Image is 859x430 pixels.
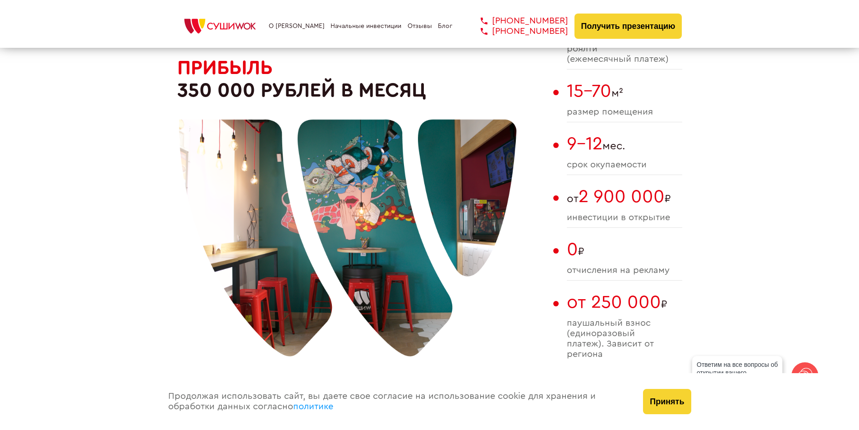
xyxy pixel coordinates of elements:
span: 15-70 [567,82,611,100]
span: 0 [567,240,578,259]
span: м² [567,81,682,102]
span: от 250 000 [567,293,661,311]
a: О [PERSON_NAME] [269,23,325,30]
a: Отзывы [408,23,432,30]
span: мес. [567,134,682,154]
span: роялти (ежемесячный платеж) [567,44,682,65]
a: [PHONE_NUMBER] [467,26,568,37]
a: Блог [438,23,452,30]
div: Продолжая использовать сайт, вы даете свое согласие на использование cookie для хранения и обрабо... [159,373,634,430]
img: СУШИWOK [177,16,263,36]
h2: 350 000 рублей в месяц [177,56,549,102]
span: 2 900 000 [579,188,665,206]
span: cрок окупаемости [567,160,682,170]
span: инвестиции в открытие [567,213,682,223]
span: 9-12 [567,135,602,153]
button: Принять [643,389,691,414]
span: ₽ [567,292,682,313]
a: [PHONE_NUMBER] [467,16,568,26]
span: Прибыль [177,58,273,78]
a: Начальные инвестиции [331,23,401,30]
span: отчисления на рекламу [567,265,682,276]
a: политике [293,402,333,411]
div: Ответим на все вопросы об открытии вашего [PERSON_NAME]! [692,356,782,389]
span: ₽ [567,239,682,260]
button: Получить презентацию [574,14,682,39]
span: от ₽ [567,186,682,207]
span: паушальный взнос (единоразовый платеж). Зависит от региона [567,318,682,360]
span: размер помещения [567,107,682,117]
